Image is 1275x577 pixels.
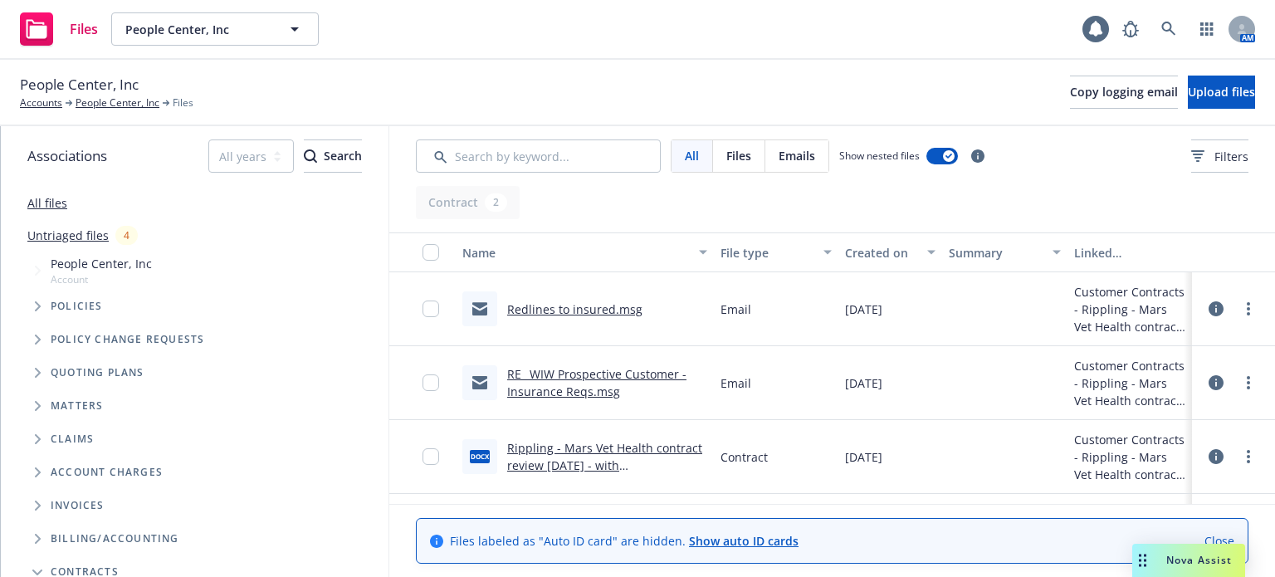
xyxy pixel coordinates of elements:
[456,232,714,272] button: Name
[838,232,942,272] button: Created on
[1132,544,1245,577] button: Nova Assist
[115,226,138,245] div: 4
[423,374,439,391] input: Toggle Row Selected
[173,95,193,110] span: Files
[1191,139,1248,173] button: Filters
[1074,431,1185,483] div: Customer Contracts - Rippling - Mars Vet Health contract review [DATE].docx
[1152,12,1185,46] a: Search
[689,533,799,549] a: Show auto ID cards
[111,12,319,46] button: People Center, Inc
[304,139,362,173] button: SearchSearch
[845,374,882,392] span: [DATE]
[721,244,813,262] div: File type
[1166,553,1232,567] span: Nova Assist
[1238,299,1258,319] a: more
[1,252,388,522] div: Tree Example
[70,22,98,36] span: Files
[721,448,768,466] span: Contract
[779,147,815,164] span: Emails
[51,534,179,544] span: Billing/Accounting
[304,140,362,172] div: Search
[13,6,105,52] a: Files
[1067,232,1192,272] button: Linked associations
[51,567,119,577] span: Contracts
[51,501,105,511] span: Invoices
[1114,12,1147,46] a: Report a Bug
[1070,84,1178,100] span: Copy logging email
[1190,12,1224,46] a: Switch app
[27,145,107,167] span: Associations
[726,147,751,164] span: Files
[949,244,1043,262] div: Summary
[942,232,1067,272] button: Summary
[1132,544,1153,577] div: Drag to move
[20,95,62,110] a: Accounts
[507,366,686,399] a: RE_ WIW Prospective Customer - Insurance Reqs.msg
[1188,84,1255,100] span: Upload files
[51,401,103,411] span: Matters
[423,301,439,317] input: Toggle Row Selected
[1238,373,1258,393] a: more
[423,448,439,465] input: Toggle Row Selected
[845,244,917,262] div: Created on
[51,255,152,272] span: People Center, Inc
[51,335,204,345] span: Policy change requests
[20,74,139,95] span: People Center, Inc
[1074,357,1185,409] div: Customer Contracts - Rippling - Mars Vet Health contract review [DATE].docx
[507,301,642,317] a: Redlines to insured.msg
[845,448,882,466] span: [DATE]
[1191,148,1248,165] span: Filters
[845,301,882,318] span: [DATE]
[1188,76,1255,109] button: Upload files
[1204,532,1234,550] a: Close
[507,440,702,491] a: Rippling - Mars Vet Health contract review [DATE] - with comments.docx
[462,244,689,262] div: Name
[839,149,920,163] span: Show nested files
[51,272,152,286] span: Account
[1074,283,1185,335] div: Customer Contracts - Rippling - Mars Vet Health contract review [DATE].docx
[1074,244,1185,262] div: Linked associations
[1214,148,1248,165] span: Filters
[51,368,144,378] span: Quoting plans
[51,301,103,311] span: Policies
[423,244,439,261] input: Select all
[51,434,94,444] span: Claims
[416,139,661,173] input: Search by keyword...
[51,467,163,477] span: Account charges
[304,149,317,163] svg: Search
[27,227,109,244] a: Untriaged files
[685,147,699,164] span: All
[470,450,490,462] span: docx
[1238,447,1258,467] a: more
[125,21,269,38] span: People Center, Inc
[714,232,838,272] button: File type
[450,532,799,550] span: Files labeled as "Auto ID card" are hidden.
[27,195,67,211] a: All files
[76,95,159,110] a: People Center, Inc
[1070,76,1178,109] button: Copy logging email
[721,301,751,318] span: Email
[721,374,751,392] span: Email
